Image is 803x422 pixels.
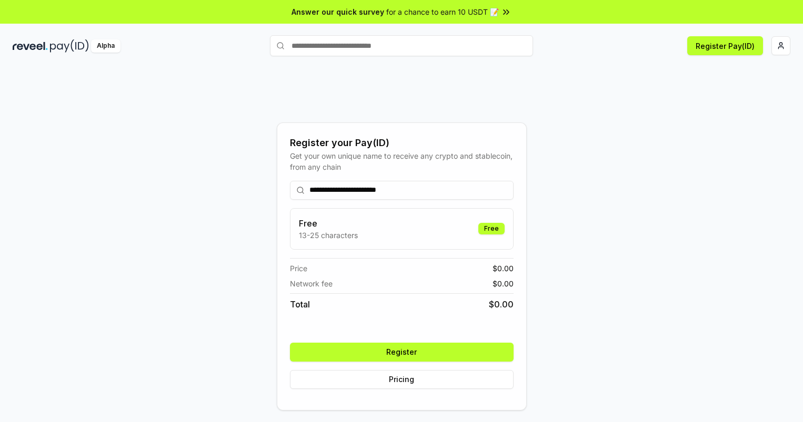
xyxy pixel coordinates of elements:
[299,230,358,241] p: 13-25 characters
[91,39,121,53] div: Alpha
[290,136,514,150] div: Register your Pay(ID)
[386,6,499,17] span: for a chance to earn 10 USDT 📝
[290,263,307,274] span: Price
[290,343,514,362] button: Register
[292,6,384,17] span: Answer our quick survey
[489,298,514,311] span: $ 0.00
[290,278,333,289] span: Network fee
[478,223,505,234] div: Free
[290,150,514,172] div: Get your own unique name to receive any crypto and stablecoin, from any chain
[299,217,358,230] h3: Free
[290,298,310,311] span: Total
[290,370,514,389] button: Pricing
[493,263,514,274] span: $ 0.00
[13,39,48,53] img: reveel_dark
[687,36,763,55] button: Register Pay(ID)
[50,39,89,53] img: pay_id
[493,278,514,289] span: $ 0.00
